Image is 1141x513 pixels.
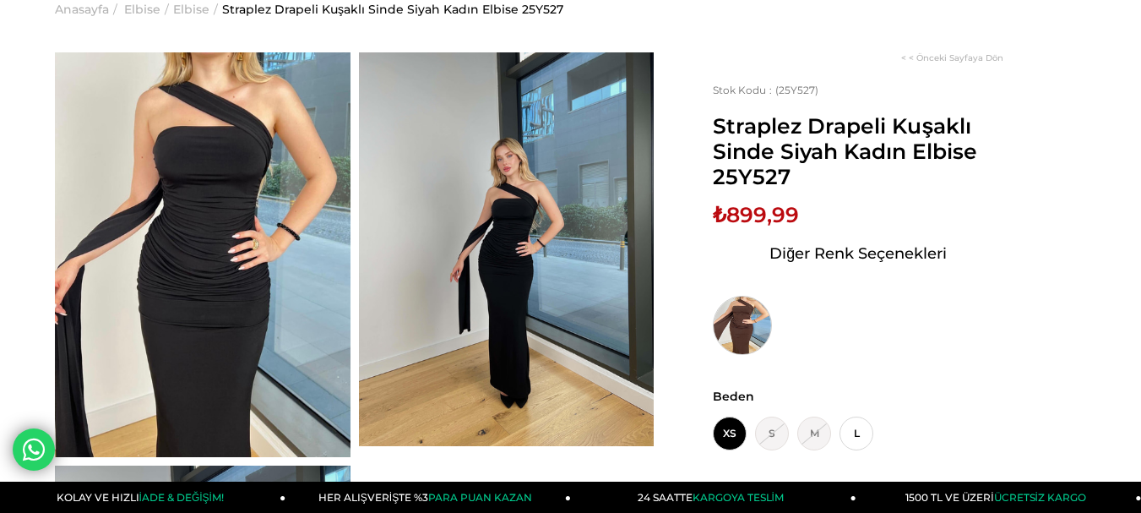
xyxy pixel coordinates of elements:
[139,491,224,504] span: İADE & DEĞİŞİM!
[713,84,818,96] span: (25Y527)
[713,389,1003,404] span: Beden
[901,52,1003,63] a: < < Önceki Sayfaya Dön
[359,52,655,446] img: Sinde elbise 25Y527
[713,417,747,450] span: XS
[428,491,532,504] span: PARA PUAN KAZAN
[769,240,947,267] span: Diğer Renk Seçenekleri
[55,52,350,457] img: Sinde elbise 25Y527
[713,84,775,96] span: Stok Kodu
[755,417,789,450] span: S
[693,491,784,504] span: KARGOYA TESLİM
[713,296,772,355] img: Straplez Drapeli Kuşaklı Sinde Kahve Kadın Elbise 25Y527
[713,202,799,227] span: ₺899,99
[713,113,1003,189] span: Straplez Drapeli Kuşaklı Sinde Siyah Kadın Elbise 25Y527
[1,482,286,513] a: KOLAY VE HIZLIİADE & DEĞİŞİM!
[797,417,831,450] span: M
[285,482,571,513] a: HER ALIŞVERİŞTE %3PARA PUAN KAZAN
[994,491,1086,504] span: ÜCRETSİZ KARGO
[839,417,873,450] span: L
[571,482,856,513] a: 24 SAATTEKARGOYA TESLİM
